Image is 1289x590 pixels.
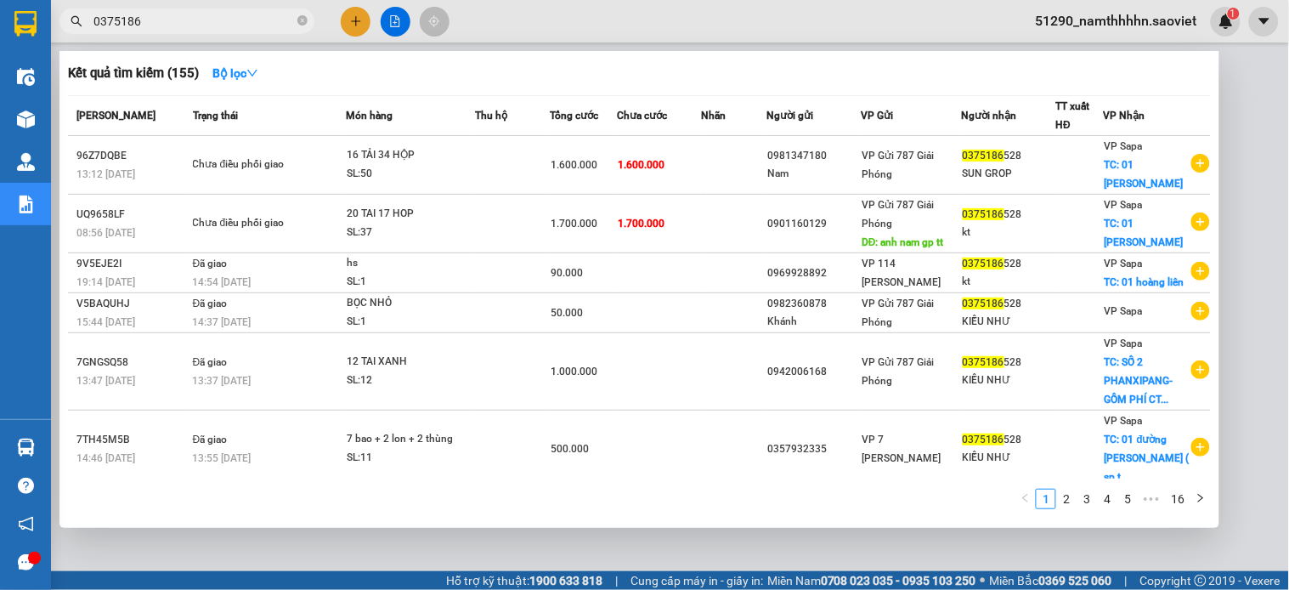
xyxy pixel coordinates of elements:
[767,147,860,165] div: 0981347180
[963,208,1004,220] span: 0375186
[551,267,583,279] span: 90.000
[551,307,583,319] span: 50.000
[17,111,35,128] img: warehouse-icon
[18,478,34,494] span: question-circle
[1138,489,1165,509] span: •••
[551,218,597,230] span: 1.700.000
[1105,338,1143,349] span: VP Sapa
[76,295,188,313] div: V5BAQUHJ
[17,439,35,457] img: warehouse-icon
[1015,489,1036,509] li: Previous Page
[963,273,1055,291] div: kt
[1056,489,1077,509] li: 2
[1196,493,1206,503] span: right
[963,224,1055,241] div: kt
[963,434,1004,445] span: 0375186
[862,434,941,464] span: VP 7 [PERSON_NAME]
[347,254,474,273] div: hs
[347,313,474,332] div: SL: 1
[1191,262,1210,281] span: plus-circle
[76,375,135,387] span: 13:47 [DATE]
[963,298,1004,309] span: 0375186
[93,12,294,31] input: Tìm tên, số ĐT hoặc mã đơn
[1104,110,1145,122] span: VP Nhận
[1191,360,1210,379] span: plus-circle
[1191,438,1210,457] span: plus-circle
[1105,159,1184,190] span: TC: 01 [PERSON_NAME]
[963,431,1055,449] div: 528
[76,316,135,328] span: 15:44 [DATE]
[297,15,308,26] span: close-circle
[347,165,474,184] div: SL: 50
[475,110,507,122] span: Thu hộ
[767,440,860,458] div: 0357932335
[1118,490,1137,508] a: 5
[347,430,474,449] div: 7 bao + 2 lon + 2 thùng
[193,316,252,328] span: 14:37 [DATE]
[618,218,664,230] span: 1.700.000
[1056,100,1090,131] span: TT xuất HĐ
[212,66,258,80] strong: Bộ lọc
[1036,489,1056,509] li: 1
[18,516,34,532] span: notification
[963,258,1004,269] span: 0375186
[193,258,228,269] span: Đã giao
[862,150,934,180] span: VP Gửi 787 Giải Phóng
[1105,199,1143,211] span: VP Sapa
[76,168,135,180] span: 13:12 [DATE]
[551,366,597,377] span: 1.000.000
[71,15,82,27] span: search
[551,159,597,171] span: 1.600.000
[346,110,393,122] span: Món hàng
[14,11,37,37] img: logo-vxr
[1077,489,1097,509] li: 3
[347,224,474,242] div: SL: 37
[963,372,1055,389] div: KIỀU NHƯ
[193,356,228,368] span: Đã giao
[767,295,860,313] div: 0982360878
[1105,305,1143,317] span: VP Sapa
[17,196,35,213] img: solution-icon
[963,295,1055,313] div: 528
[1105,140,1143,152] span: VP Sapa
[767,165,860,183] div: Nam
[701,110,726,122] span: Nhãn
[1190,489,1211,509] li: Next Page
[76,227,135,239] span: 08:56 [DATE]
[767,363,860,381] div: 0942006168
[963,147,1055,165] div: 528
[68,65,199,82] h3: Kết quả tìm kiếm ( 155 )
[199,60,272,87] button: Bộ lọcdown
[1191,213,1210,231] span: plus-circle
[963,354,1055,372] div: 528
[963,356,1004,368] span: 0375186
[347,146,474,165] div: 16 TẢI 34 HỘP
[347,449,474,468] div: SL: 11
[963,150,1004,162] span: 0375186
[1105,434,1190,483] span: TC: 01 đường [PERSON_NAME] ( sp t...
[193,156,320,174] div: Chưa điều phối giao
[1097,489,1117,509] li: 4
[767,313,860,331] div: Khánh
[617,110,667,122] span: Chưa cước
[550,110,598,122] span: Tổng cước
[347,294,474,313] div: BỌC NHỎ
[18,554,34,570] span: message
[1117,489,1138,509] li: 5
[347,273,474,292] div: SL: 1
[862,236,944,248] span: DĐ: anh nam gp tt
[193,298,228,309] span: Đã giao
[193,434,228,445] span: Đã giao
[1020,493,1031,503] span: left
[1138,489,1165,509] li: Next 5 Pages
[193,375,252,387] span: 13:37 [DATE]
[1191,302,1210,321] span: plus-circle
[76,206,188,224] div: UQ9658LF
[618,159,664,171] span: 1.600.000
[347,372,474,390] div: SL: 12
[862,298,934,328] span: VP Gửi 787 Giải Phóng
[1105,218,1184,248] span: TC: 01 [PERSON_NAME]
[1098,490,1117,508] a: 4
[76,276,135,288] span: 19:14 [DATE]
[76,431,188,449] div: 7TH45M5B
